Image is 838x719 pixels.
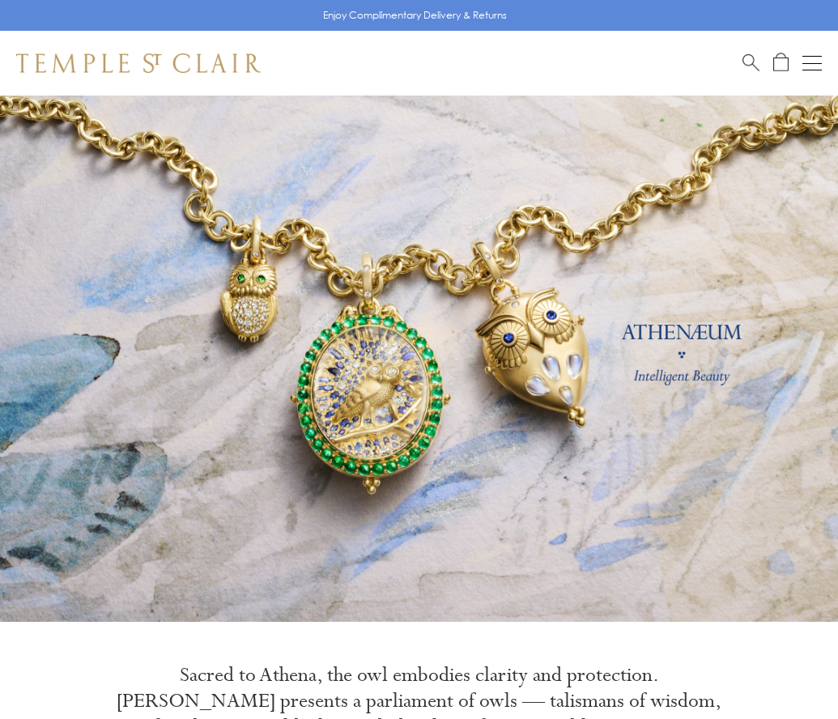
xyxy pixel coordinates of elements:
a: Open Shopping Bag [773,53,789,73]
img: Temple St. Clair [16,53,261,73]
a: Search [742,53,759,73]
p: Enjoy Complimentary Delivery & Returns [323,7,507,23]
button: Open navigation [802,53,822,73]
